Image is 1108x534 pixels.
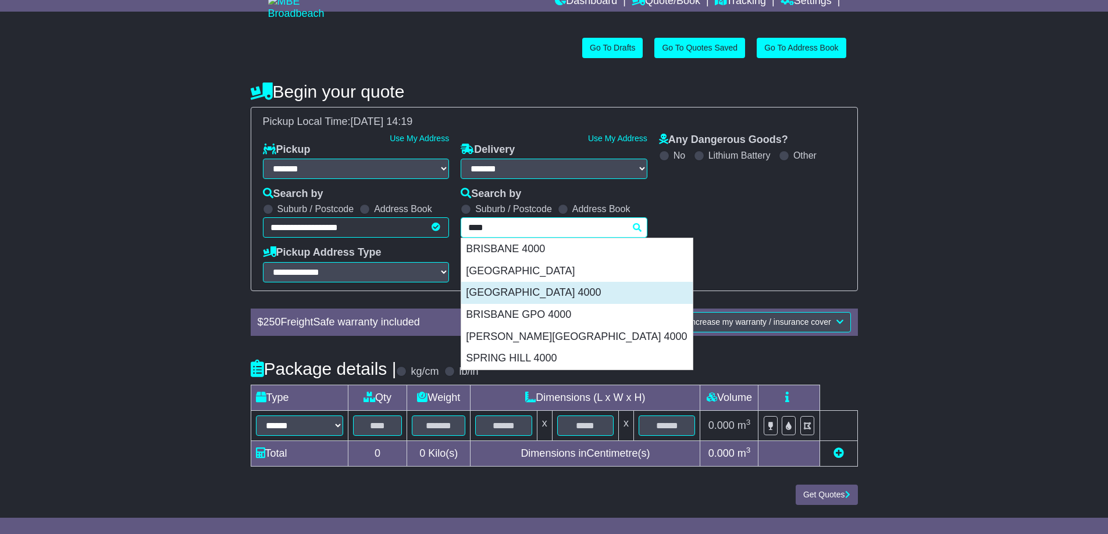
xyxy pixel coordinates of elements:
[582,38,643,58] a: Go To Drafts
[263,316,281,328] span: 250
[796,485,858,505] button: Get Quotes
[461,144,515,156] label: Delivery
[263,188,323,200] label: Search by
[689,317,831,327] span: Increase my warranty / insurance cover
[251,385,348,410] td: Type
[348,385,407,410] td: Qty
[537,410,552,440] td: x
[411,365,439,378] label: kg/cm
[659,134,788,146] label: Any Dangerous Goods?
[251,82,858,101] h4: Begin your quote
[277,203,354,214] label: Suburb / Postcode
[251,359,397,378] h4: Package details |
[757,38,846,58] a: Go To Address Book
[461,188,521,200] label: Search by
[461,282,693,304] div: [GEOGRAPHIC_DATA] 4000
[351,116,413,127] span: [DATE] 14:19
[471,385,700,410] td: Dimensions (L x W x H)
[471,440,700,466] td: Dimensions in Centimetre(s)
[708,447,735,459] span: 0.000
[461,304,693,326] div: BRISBANE GPO 4000
[572,203,630,214] label: Address Book
[390,134,449,143] a: Use My Address
[681,312,850,332] button: Increase my warranty / insurance cover
[461,260,693,282] div: [GEOGRAPHIC_DATA]
[263,144,311,156] label: Pickup
[419,447,425,459] span: 0
[708,150,771,161] label: Lithium Battery
[251,440,348,466] td: Total
[407,440,471,466] td: Kilo(s)
[257,116,852,128] div: Pickup Local Time:
[708,420,735,431] span: 0.000
[746,418,751,427] sup: 3
[252,316,587,329] div: $ FreightSafe warranty included
[348,440,407,466] td: 0
[654,38,745,58] a: Go To Quotes Saved
[833,447,844,459] a: Add new item
[461,238,693,260] div: BRISBANE 4000
[374,203,432,214] label: Address Book
[588,134,647,143] a: Use My Address
[738,420,751,431] span: m
[461,347,693,370] div: SPRING HILL 4000
[263,246,382,259] label: Pickup Address Type
[746,446,751,454] sup: 3
[793,150,817,161] label: Other
[738,447,751,459] span: m
[700,385,758,410] td: Volume
[407,385,471,410] td: Weight
[619,410,634,440] td: x
[674,150,685,161] label: No
[475,203,552,214] label: Suburb / Postcode
[459,365,478,378] label: lb/in
[461,326,693,348] div: [PERSON_NAME][GEOGRAPHIC_DATA] 4000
